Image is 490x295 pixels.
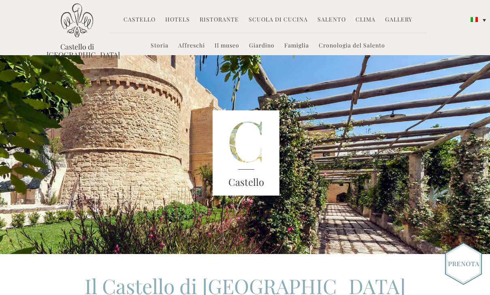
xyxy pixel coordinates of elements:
a: Ristorante [200,15,239,25]
a: Cronologia del Salento [319,41,385,51]
a: Hotels [165,15,190,25]
a: Affreschi [178,41,205,51]
img: castle-letter.png [213,110,280,196]
a: Storia [151,41,168,51]
a: Famiglia [284,41,309,51]
a: Castello [124,15,156,25]
a: Il museo [215,41,239,51]
a: Gallery [385,15,412,25]
img: Castello di Ugento [61,3,93,38]
img: Italiano [471,17,478,22]
h3: Castello [213,175,280,189]
a: Scuola di Cucina [249,15,308,25]
a: Clima [356,15,375,25]
a: Giardino [249,41,275,51]
a: Salento [317,15,346,25]
img: Book_Button_Italian.png [445,243,482,285]
a: Castello di [GEOGRAPHIC_DATA] [47,43,107,59]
